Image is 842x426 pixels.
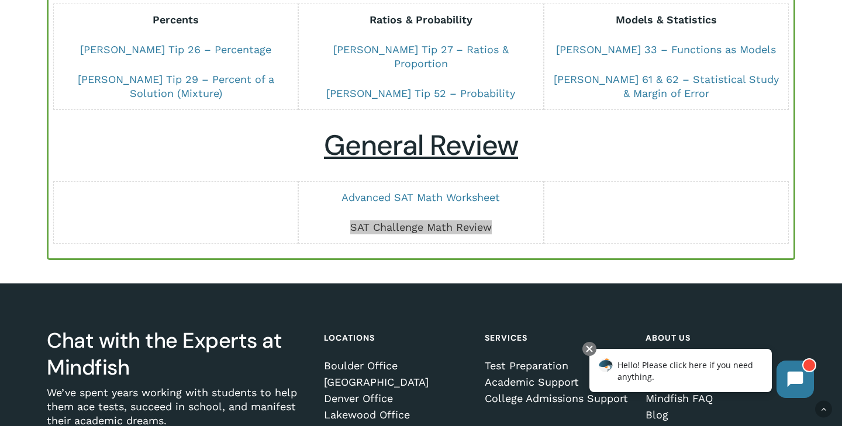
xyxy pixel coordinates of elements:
[341,191,500,203] a: Advanced SAT Math Worksheet
[485,327,631,348] h4: Services
[485,393,631,404] a: College Admissions Support
[324,327,470,348] h4: Locations
[485,360,631,372] a: Test Preparation
[554,73,779,99] a: [PERSON_NAME] 61 & 62 – Statistical Study & Margin of Error
[646,409,792,421] a: Blog
[577,340,826,410] iframe: Chatbot
[616,13,717,26] strong: Models & Statistics
[78,73,274,99] a: [PERSON_NAME] Tip 29 – Percent of a Solution (Mixture)
[324,409,470,421] a: Lakewood Office
[153,13,199,26] strong: Percents
[324,393,470,404] a: Denver Office
[80,43,271,56] a: [PERSON_NAME] Tip 26 – Percentage
[370,13,472,26] strong: Ratios & Probability
[646,327,792,348] h4: About Us
[485,376,631,388] a: Academic Support
[556,43,776,56] a: [PERSON_NAME] 33 – Functions as Models
[324,360,470,372] a: Boulder Office
[350,221,492,233] a: SAT Challenge Math Review
[324,127,518,164] u: General Review
[333,43,509,70] a: [PERSON_NAME] Tip 27 – Ratios & Proportion
[47,327,309,381] h3: Chat with the Experts at Mindfish
[324,376,470,388] a: [GEOGRAPHIC_DATA]
[326,87,515,99] a: [PERSON_NAME] Tip 52 – Probability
